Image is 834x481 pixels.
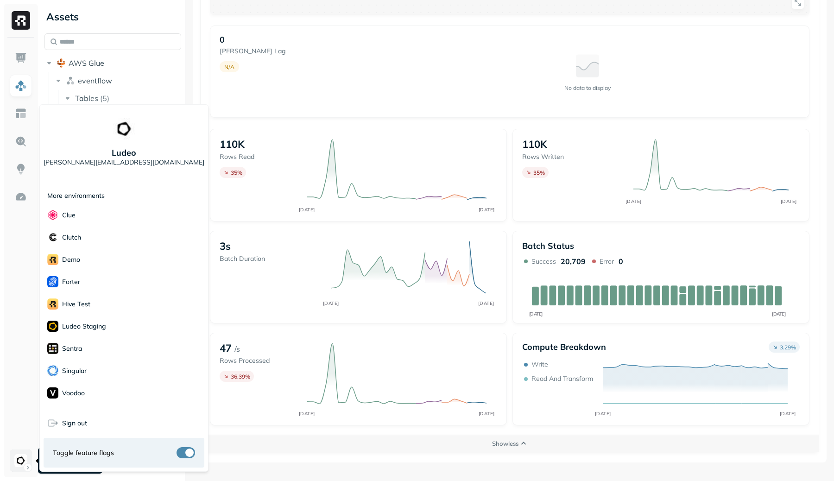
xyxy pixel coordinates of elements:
img: Forter [47,276,58,287]
p: Clue [62,211,76,220]
span: Sign out [62,419,87,428]
p: Clutch [62,233,81,242]
span: Toggle feature flags [53,449,114,457]
p: [PERSON_NAME][EMAIL_ADDRESS][DOMAIN_NAME] [44,158,204,167]
p: Sentra [62,344,82,353]
p: Singular [62,367,87,375]
p: More environments [47,191,105,200]
p: Ludeo Staging [62,322,106,331]
p: demo [62,255,80,264]
img: Ludeo [113,118,135,140]
img: demo [47,254,58,265]
img: Voodoo [47,387,58,399]
img: Hive Test [47,298,58,310]
p: Hive Test [62,300,90,309]
img: Clutch [47,232,58,243]
img: Clue [47,209,58,221]
img: Singular [47,365,58,376]
p: Voodoo [62,389,85,398]
p: Ludeo [112,147,136,158]
img: Sentra [47,343,58,354]
img: Ludeo Staging [47,321,58,332]
p: Forter [62,278,80,286]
